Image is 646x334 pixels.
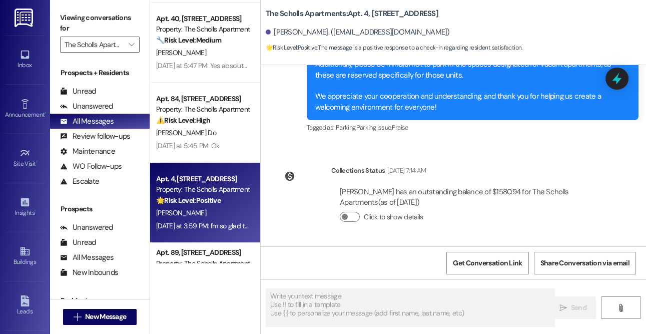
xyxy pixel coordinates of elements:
[60,161,122,172] div: WO Follow-ups
[156,174,249,184] div: Apt. 4, [STREET_ADDRESS]
[336,123,356,132] span: Parking ,
[453,258,522,268] span: Get Conversation Link
[266,43,522,53] span: : The message is a positive response to a check-in regarding resident satisfaction.
[60,10,140,37] label: Viewing conversations for
[156,258,249,269] div: Property: The Scholls Apartments
[571,302,586,313] span: Send
[446,252,528,274] button: Get Conversation Link
[340,187,599,208] div: [PERSON_NAME] has an outstanding balance of $1580.94 for The Scholls Apartments (as of [DATE])
[60,131,130,142] div: Review follow-ups
[550,296,596,319] button: Send
[385,165,426,176] div: [DATE] 7:14 AM
[5,46,45,73] a: Inbox
[63,309,137,325] button: New Message
[60,252,114,263] div: All Messages
[156,36,221,45] strong: 🔧 Risk Level: Medium
[156,116,210,125] strong: ⚠️ Risk Level: High
[60,222,113,233] div: Unanswered
[156,141,219,150] div: [DATE] at 5:45 PM: Ok
[50,295,150,306] div: Residents
[60,116,114,127] div: All Messages
[364,212,423,222] label: Click to show details
[5,292,45,319] a: Leads
[156,196,221,205] strong: 🌟 Risk Level: Positive
[534,252,636,274] button: Share Conversation via email
[617,304,624,312] i: 
[60,86,96,97] div: Unread
[266,44,317,52] strong: 🌟 Risk Level: Positive
[156,48,206,57] span: [PERSON_NAME]
[5,145,45,172] a: Site Visit •
[156,61,252,70] div: [DATE] at 5:47 PM: Yes absolutely
[356,123,392,132] span: Parking issue ,
[60,101,113,112] div: Unanswered
[156,208,206,217] span: [PERSON_NAME]
[307,120,638,135] div: Tagged as:
[60,176,99,187] div: Escalate
[65,37,124,53] input: All communities
[156,94,249,104] div: Apt. 84, [STREET_ADDRESS]
[266,9,438,19] b: The Scholls Apartments: Apt. 4, [STREET_ADDRESS]
[60,237,96,248] div: Unread
[85,311,126,322] span: New Message
[156,247,249,258] div: Apt. 89, [STREET_ADDRESS]
[266,27,450,38] div: [PERSON_NAME]. ([EMAIL_ADDRESS][DOMAIN_NAME])
[559,304,567,312] i: 
[331,165,385,176] div: Collections Status
[392,123,408,132] span: Praise
[50,68,150,78] div: Prospects + Residents
[156,128,216,137] span: [PERSON_NAME] Do
[540,258,629,268] span: Share Conversation via email
[50,204,150,214] div: Prospects
[35,208,36,215] span: •
[36,159,38,166] span: •
[156,24,249,35] div: Property: The Scholls Apartments
[156,184,249,195] div: Property: The Scholls Apartments
[74,313,81,321] i: 
[15,9,35,27] img: ResiDesk Logo
[5,194,45,221] a: Insights •
[60,146,115,157] div: Maintenance
[60,267,118,278] div: New Inbounds
[156,14,249,24] div: Apt. 40, [STREET_ADDRESS]
[5,243,45,270] a: Buildings
[156,104,249,115] div: Property: The Scholls Apartments
[45,110,46,117] span: •
[129,41,134,49] i: 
